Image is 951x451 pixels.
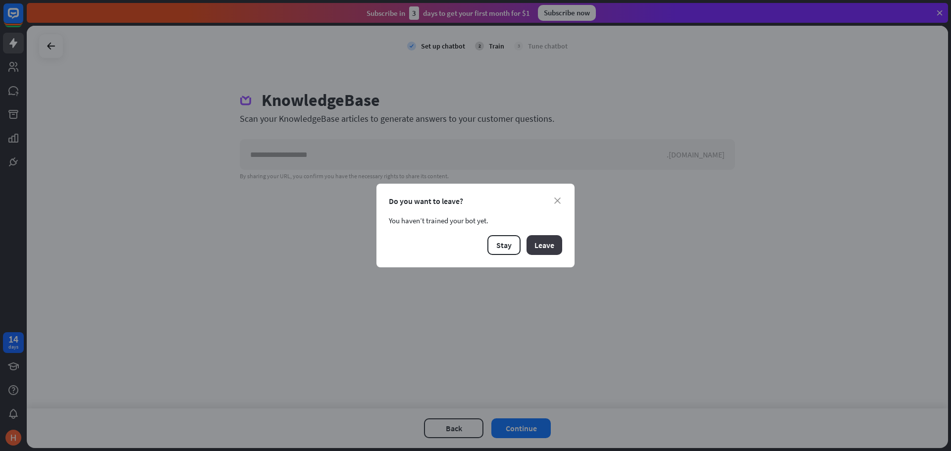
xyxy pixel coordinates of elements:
[554,198,561,204] i: close
[487,235,521,255] button: Stay
[389,216,562,225] div: You haven’t trained your bot yet.
[527,235,562,255] button: Leave
[389,196,562,206] div: Do you want to leave?
[8,4,38,34] button: Open LiveChat chat widget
